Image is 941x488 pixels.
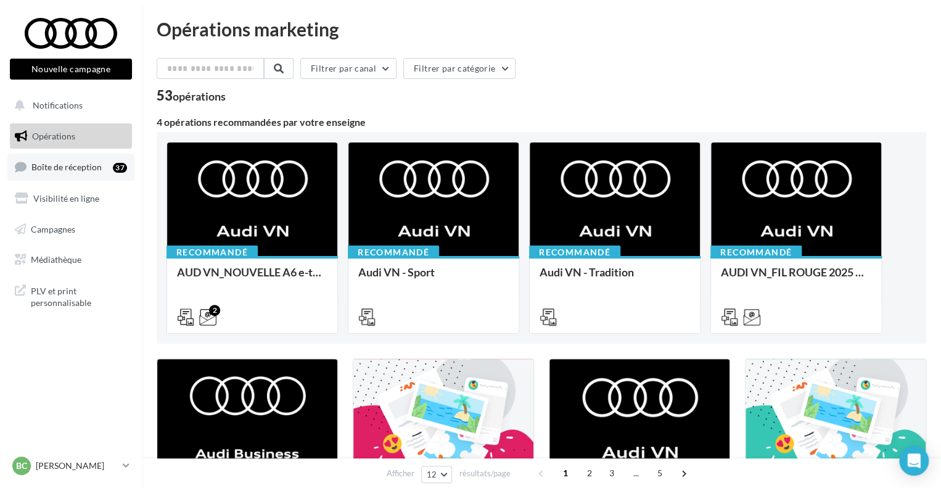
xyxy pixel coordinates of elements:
span: Campagnes [31,223,75,234]
div: opérations [173,91,226,102]
span: Opérations [32,131,75,141]
a: BC [PERSON_NAME] [10,454,132,478]
button: Nouvelle campagne [10,59,132,80]
div: 4 opérations recommandées par votre enseigne [157,117,926,127]
span: 5 [650,463,670,483]
span: 2 [580,463,599,483]
span: 12 [427,469,437,479]
span: Notifications [33,100,83,110]
button: 12 [421,466,453,483]
div: Opérations marketing [157,20,926,38]
span: PLV et print personnalisable [31,283,127,309]
a: Boîte de réception37 [7,154,134,180]
div: Recommandé [529,246,620,259]
span: BC [16,460,27,472]
span: Afficher [387,468,414,479]
a: Visibilité en ligne [7,186,134,212]
span: Boîte de réception [31,162,102,172]
div: 53 [157,89,226,102]
button: Filtrer par canal [300,58,397,79]
span: ... [626,463,646,483]
div: Audi VN - Sport [358,266,509,291]
span: Visibilité en ligne [33,193,99,204]
div: Audi VN - Tradition [540,266,690,291]
span: Médiathèque [31,254,81,265]
a: Opérations [7,123,134,149]
a: PLV et print personnalisable [7,278,134,314]
span: 1 [556,463,575,483]
p: [PERSON_NAME] [36,460,118,472]
span: résultats/page [459,468,510,479]
div: AUD VN_NOUVELLE A6 e-tron [177,266,327,291]
div: Recommandé [710,246,802,259]
div: Recommandé [166,246,258,259]
div: Open Intercom Messenger [899,446,929,476]
div: Recommandé [348,246,439,259]
button: Filtrer par catégorie [403,58,516,79]
span: 3 [602,463,622,483]
a: Campagnes [7,217,134,242]
div: 37 [113,163,127,173]
a: Médiathèque [7,247,134,273]
div: AUDI VN_FIL ROUGE 2025 - A1, Q2, Q3, Q5 et Q4 e-tron [721,266,871,291]
div: 2 [209,305,220,316]
button: Notifications [7,93,129,118]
